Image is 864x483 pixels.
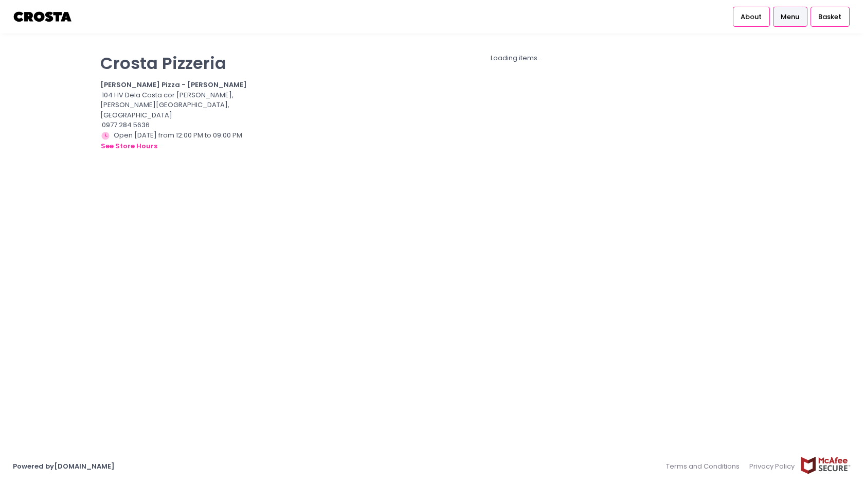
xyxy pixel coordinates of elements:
[745,456,800,476] a: Privacy Policy
[13,461,115,471] a: Powered by[DOMAIN_NAME]
[100,130,257,152] div: Open [DATE] from 12:00 PM to 09:00 PM
[100,80,247,90] b: [PERSON_NAME] Pizza - [PERSON_NAME]
[800,456,851,474] img: mcafee-secure
[100,53,257,73] p: Crosta Pizzeria
[818,12,841,22] span: Basket
[100,141,158,152] button: see store hours
[733,7,770,26] a: About
[269,53,764,63] div: Loading items...
[781,12,799,22] span: Menu
[100,120,257,130] div: 0977 284 5636
[741,12,762,22] span: About
[100,90,257,120] div: 104 HV Dela Costa cor [PERSON_NAME], [PERSON_NAME][GEOGRAPHIC_DATA], [GEOGRAPHIC_DATA]
[666,456,745,476] a: Terms and Conditions
[773,7,807,26] a: Menu
[13,8,73,26] img: logo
